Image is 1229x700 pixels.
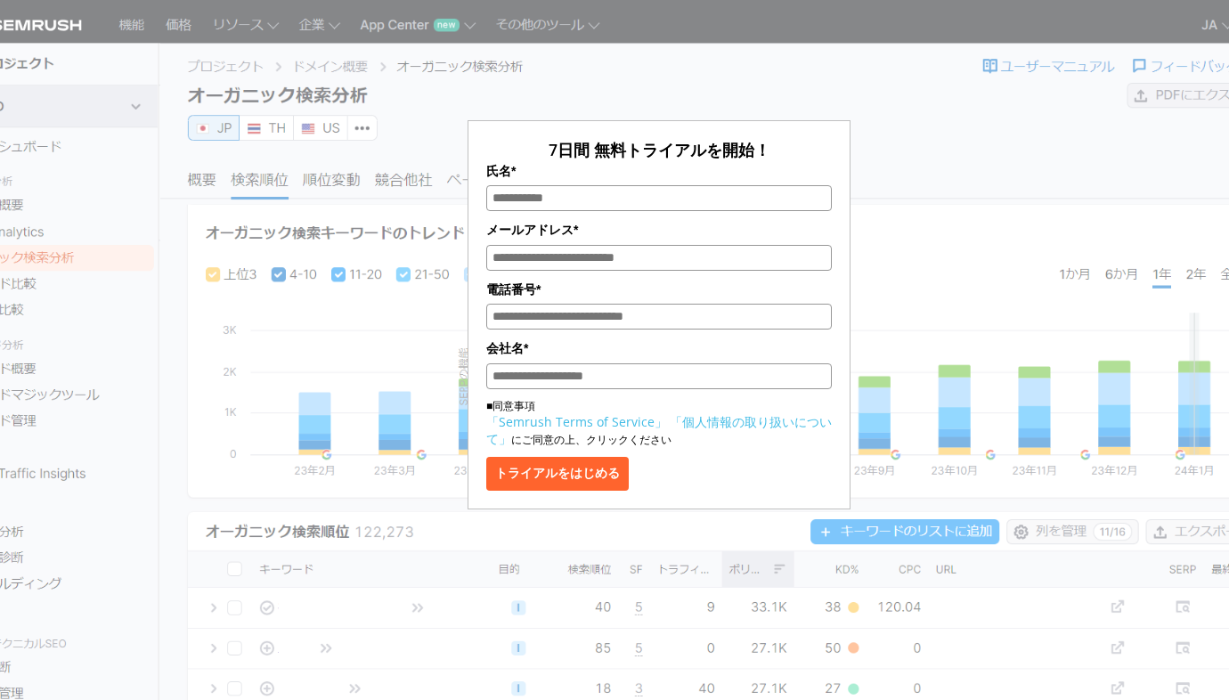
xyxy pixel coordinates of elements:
[486,413,832,447] a: 「個人情報の取り扱いについて」
[486,220,832,240] label: メールアドレス*
[549,139,770,160] span: 7日間 無料トライアルを開始！
[486,280,832,299] label: 電話番号*
[486,457,629,491] button: トライアルをはじめる
[486,398,832,448] p: ■同意事項 にご同意の上、クリックください
[486,413,667,430] a: 「Semrush Terms of Service」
